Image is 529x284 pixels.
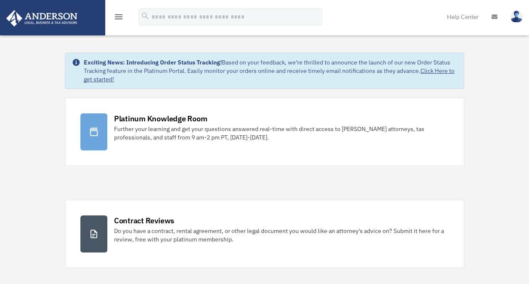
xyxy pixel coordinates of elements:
div: Further your learning and get your questions answered real-time with direct access to [PERSON_NAM... [114,125,449,142]
div: Contract Reviews [114,215,174,226]
img: Anderson Advisors Platinum Portal [4,10,80,27]
a: Platinum Knowledge Room Further your learning and get your questions answered real-time with dire... [65,98,465,166]
i: menu [114,12,124,22]
a: Contract Reviews Do you have a contract, rental agreement, or other legal document you would like... [65,200,465,268]
div: Platinum Knowledge Room [114,113,207,124]
a: Click Here to get started! [84,67,455,83]
img: User Pic [510,11,523,23]
a: menu [114,15,124,22]
strong: Exciting News: Introducing Order Status Tracking! [84,59,222,66]
i: search [141,11,150,21]
div: Based on your feedback, we're thrilled to announce the launch of our new Order Status Tracking fe... [84,58,457,83]
div: Do you have a contract, rental agreement, or other legal document you would like an attorney's ad... [114,227,449,244]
